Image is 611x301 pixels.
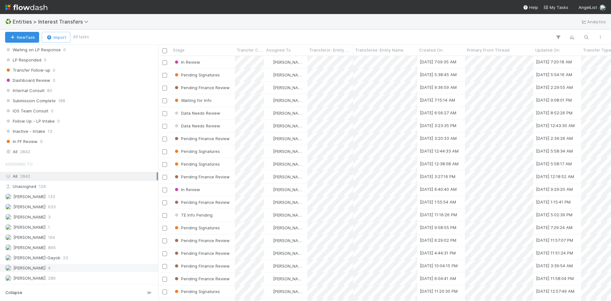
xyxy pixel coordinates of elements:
[5,138,38,146] span: In FF Review
[173,200,230,205] span: Pending Finance Review
[39,183,46,190] span: 124
[162,239,167,243] input: Toggle Row Selected
[267,149,272,154] img: avatar_85e0c86c-7619-463d-9044-e681ba95f3b2.png
[173,85,230,90] span: Pending Finance Review
[5,107,48,115] span: IOS Team Consult
[162,137,167,141] input: Toggle Row Selected
[267,72,304,78] div: [PERSON_NAME]
[273,174,305,179] span: [PERSON_NAME]
[267,199,304,205] div: [PERSON_NAME]
[48,233,55,241] span: 164
[420,262,458,269] div: [DATE] 10:04:15 PM
[536,97,572,103] div: [DATE] 9:08:01 PM
[53,76,55,84] span: 0
[267,225,272,230] img: avatar_93b89fca-d03a-423a-b274-3dd03f0a621f.png
[173,123,220,128] span: Data Needs Review
[267,60,272,65] img: avatar_abca0ba5-4208-44dd-8897-90682736f166.png
[173,276,230,281] span: Pending Finance Review
[536,237,573,243] div: [DATE] 11:57:07 PM
[162,264,167,269] input: Toggle Row Selected
[536,250,573,256] div: [DATE] 11:51:24 PM
[536,288,574,294] div: [DATE] 12:57:49 AM
[267,212,272,218] img: avatar_85e0c86c-7619-463d-9044-e681ba95f3b2.png
[267,85,272,90] img: avatar_abca0ba5-4208-44dd-8897-90682736f166.png
[5,87,45,95] span: Internal Consult
[48,274,56,282] span: 286
[162,188,167,192] input: Toggle Row Selected
[5,265,11,271] img: avatar_99e80e95-8f0d-4917-ae3c-b5dad577a2b5.png
[13,255,60,260] span: [PERSON_NAME]-Gayob
[420,71,457,78] div: [DATE] 5:38:45 AM
[173,225,220,231] div: Pending Signatures
[467,47,509,53] span: Primary Front Thread
[5,193,11,200] img: avatar_d6b50140-ca82-482e-b0bf-854821fc5d82.png
[5,214,11,220] img: avatar_d8fc9ee4-bd1b-4062-a2a8-84feb2d97839.png
[267,110,304,116] div: [PERSON_NAME]
[13,225,46,230] span: [PERSON_NAME]
[536,161,572,167] div: [DATE] 5:58:17 AM
[420,84,457,90] div: [DATE] 9:36:59 AM
[51,107,53,115] span: 0
[5,224,11,230] img: avatar_5d1523cf-d377-42ee-9d1c-1d238f0f126b.png
[5,244,11,251] img: avatar_93b89fca-d03a-423a-b274-3dd03f0a621f.png
[5,148,157,156] div: All
[536,275,574,282] div: [DATE] 11:58:04 PM
[162,86,167,90] input: Toggle Row Selected
[173,161,220,167] span: Pending Signatures
[162,48,167,53] input: Toggle All Rows Selected
[173,97,212,104] div: Waiting for Info
[162,251,167,256] input: Toggle Row Selected
[536,122,575,129] div: [DATE] 12:43:30 AM
[420,186,457,192] div: [DATE] 6:40:40 AM
[173,72,220,78] div: Pending Signatures
[63,254,68,262] span: 23
[5,234,11,240] img: avatar_d7f67417-030a-43ce-a3ce-a315a3ccfd08.png
[536,186,573,192] div: [DATE] 9:29:20 AM
[543,4,568,11] a: My Tasks
[173,225,220,230] span: Pending Signatures
[173,149,220,154] span: Pending Signatures
[273,276,305,281] span: [PERSON_NAME]
[162,124,167,129] input: Toggle Row Selected
[162,200,167,205] input: Toggle Row Selected
[267,161,272,167] img: avatar_85e0c86c-7619-463d-9044-e681ba95f3b2.png
[5,97,56,105] span: Submission Complete
[355,47,404,53] span: Transferee: Entity Name
[267,148,304,154] div: [PERSON_NAME]
[536,148,573,154] div: [DATE] 5:58:34 AM
[173,47,185,53] span: Stage
[173,251,230,256] span: Pending Finance Review
[273,111,305,116] span: [PERSON_NAME]
[536,224,572,231] div: [DATE] 7:29:24 AM
[536,84,573,90] div: [DATE] 2:29:55 AM
[267,186,304,193] div: [PERSON_NAME]
[267,263,304,269] div: [PERSON_NAME]
[267,135,304,142] div: [PERSON_NAME]
[5,254,11,261] img: avatar_45aa71e2-cea6-4b00-9298-a0421aa61a2d.png
[173,212,213,218] div: TE Info Pending
[173,187,200,192] span: In Review
[237,47,263,53] span: Transfer Complexity
[13,194,46,199] span: [PERSON_NAME]
[173,174,230,180] div: Pending Finance Review
[273,200,305,205] span: [PERSON_NAME]
[420,211,457,218] div: [DATE] 11:16:26 PM
[536,110,572,116] div: [DATE] 8:52:26 PM
[273,149,305,154] span: [PERSON_NAME]
[63,46,66,54] span: 0
[273,98,305,103] span: [PERSON_NAME]
[273,225,305,230] span: [PERSON_NAME]
[5,66,50,74] span: Transfer Follow-up
[48,203,56,211] span: 633
[162,277,167,282] input: Toggle Row Selected
[267,200,272,205] img: avatar_d8fc9ee4-bd1b-4062-a2a8-84feb2d97839.png
[5,117,55,125] span: Follow Up - LP Intake
[20,148,30,156] span: 2842
[420,97,455,103] div: [DATE] 7:15:14 AM
[267,187,272,192] img: avatar_93b89fca-d03a-423a-b274-3dd03f0a621f.png
[5,290,22,296] span: Collapse
[20,174,30,179] span: 2842
[173,199,230,205] div: Pending Finance Review
[173,123,220,129] div: Data Needs Review
[13,245,46,250] span: [PERSON_NAME]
